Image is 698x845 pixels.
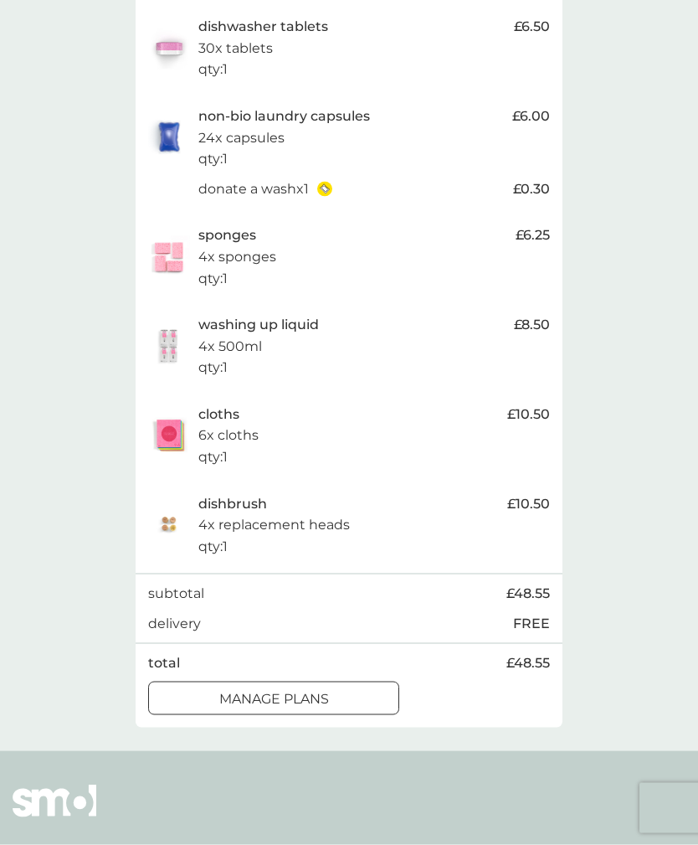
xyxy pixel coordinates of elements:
p: sponges [198,224,256,246]
p: qty : 1 [198,446,228,468]
p: dishbrush [198,493,267,515]
p: qty : 1 [198,148,228,170]
span: £6.00 [512,106,550,127]
span: £6.50 [514,16,550,38]
p: donate a wash x 1 [198,178,309,200]
p: qty : 1 [198,268,228,290]
p: 4x 500ml [198,336,262,358]
p: qty : 1 [198,59,228,80]
span: £10.50 [507,404,550,425]
span: £6.25 [516,224,550,246]
p: non-bio laundry capsules [198,106,370,127]
p: delivery [148,613,201,635]
p: subtotal [148,583,204,605]
p: manage plans [219,688,329,710]
p: washing up liquid [198,314,319,336]
p: 6x cloths [198,425,259,446]
p: dishwasher tablets [198,16,328,38]
p: cloths [198,404,239,425]
p: 4x sponges [198,246,276,268]
p: qty : 1 [198,357,228,379]
p: 30x tablets [198,38,273,59]
p: 4x replacement heads [198,514,350,536]
button: manage plans [148,682,399,715]
img: smol [13,785,96,842]
span: £8.50 [514,314,550,336]
p: 24x capsules [198,127,285,149]
p: qty : 1 [198,536,228,558]
p: total [148,652,180,674]
p: FREE [513,613,550,635]
span: £48.55 [506,652,550,674]
span: £10.50 [507,493,550,515]
span: £48.55 [506,583,550,605]
span: £0.30 [513,178,550,200]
